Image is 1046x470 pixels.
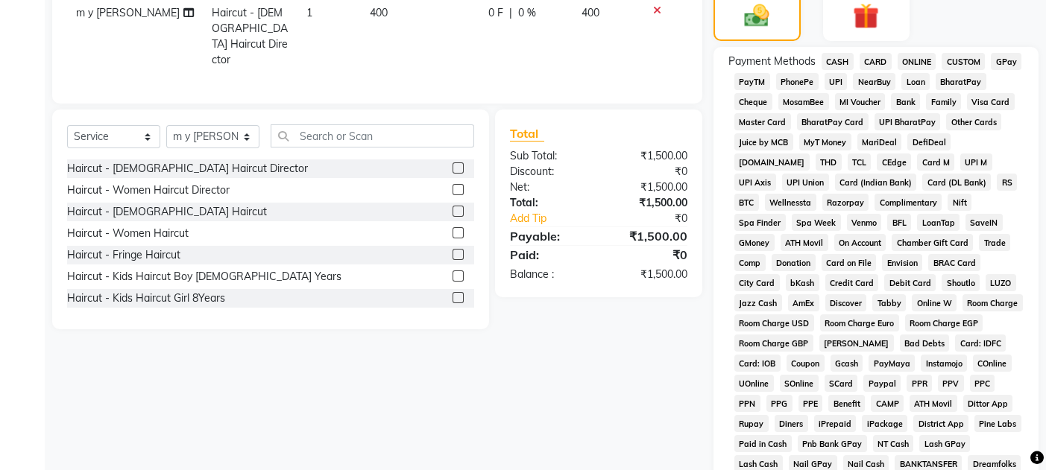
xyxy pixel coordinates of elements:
[67,161,308,177] div: Haircut - [DEMOGRAPHIC_DATA] Haircut Director
[848,153,872,171] span: TCL
[792,214,841,231] span: Spa Week
[822,254,877,271] span: Card on File
[499,148,599,164] div: Sub Total:
[797,113,869,130] span: BharatPay Card
[882,254,922,271] span: Envision
[599,267,699,282] div: ₹1,500.00
[734,294,782,311] span: Jazz Cash
[863,375,901,392] span: Paypal
[828,395,865,412] span: Benefit
[734,334,813,352] span: Room Charge GBP
[819,334,894,352] span: [PERSON_NAME]
[787,355,825,372] span: Coupon
[825,73,848,90] span: UPI
[734,234,775,251] span: GMoney
[499,227,599,245] div: Payable:
[788,294,819,311] span: AmEx
[905,314,983,331] span: Room Charge EGP
[946,113,1001,130] span: Other Cards
[948,194,971,211] span: Nift
[734,133,793,150] span: Juice by MCB
[875,113,941,130] span: UPI BharatPay
[857,133,902,150] span: MariDeal
[814,415,857,432] span: iPrepaid
[499,267,599,282] div: Balance :
[892,234,973,251] span: Chamber Gift Card
[853,73,895,90] span: NearBuy
[979,234,1010,251] span: Trade
[862,415,907,432] span: iPackage
[775,415,808,432] span: Diners
[734,153,810,171] span: [DOMAIN_NAME]
[499,195,599,211] div: Total:
[734,314,814,331] span: Room Charge USD
[799,133,851,150] span: MyT Money
[728,54,816,69] span: Payment Methods
[825,274,879,291] span: Credit Card
[599,164,699,180] div: ₹0
[834,234,886,251] span: On Account
[910,395,957,412] span: ATH Movil
[734,435,792,452] span: Paid in Cash
[599,148,699,164] div: ₹1,500.00
[907,375,932,392] span: PPR
[734,174,776,191] span: UPI Axis
[615,211,699,226] div: ₹0
[67,247,180,263] div: Haircut - Fringe Haircut
[780,375,819,392] span: SOnline
[734,254,766,271] span: Comp
[928,254,980,271] span: BRAC Card
[873,435,914,452] span: NT Cash
[306,6,312,19] span: 1
[913,415,968,432] span: District App
[734,395,760,412] span: PPN
[898,53,936,70] span: ONLINE
[967,93,1015,110] span: Visa Card
[926,93,961,110] span: Family
[877,153,911,171] span: CEdge
[734,194,759,211] span: BTC
[67,269,341,285] div: Haircut - Kids Haircut Boy [DEMOGRAPHIC_DATA] Years
[499,211,615,226] a: Add Tip
[816,153,842,171] span: THD
[962,294,1023,311] span: Room Charge
[798,395,823,412] span: PPE
[847,214,882,231] span: Venmo
[734,415,769,432] span: Rupay
[921,355,967,372] span: Instamojo
[786,274,819,291] span: bKash
[825,294,867,311] span: Discover
[781,234,828,251] span: ATH Movil
[782,174,829,191] span: UPI Union
[970,375,995,392] span: PPC
[67,226,189,241] div: Haircut - Women Haircut
[734,214,786,231] span: Spa Finder
[737,1,777,31] img: _cash.svg
[991,53,1021,70] span: GPay
[518,5,536,21] span: 0 %
[887,214,911,231] span: BFL
[734,375,774,392] span: UOnline
[599,227,699,245] div: ₹1,500.00
[831,355,863,372] span: Gcash
[820,314,899,331] span: Room Charge Euro
[765,194,816,211] span: Wellnessta
[872,294,906,311] span: Tabby
[582,6,599,19] span: 400
[510,126,544,142] span: Total
[973,355,1012,372] span: COnline
[67,290,225,306] div: Haircut - Kids Haircut Girl 8Years
[822,53,854,70] span: CASH
[734,73,770,90] span: PayTM
[871,395,904,412] span: CAMP
[734,355,781,372] span: Card: IOB
[370,6,388,19] span: 400
[499,164,599,180] div: Discount:
[599,246,699,264] div: ₹0
[76,6,180,19] span: m y [PERSON_NAME]
[974,415,1021,432] span: Pine Labs
[772,254,816,271] span: Donation
[919,435,970,452] span: Lash GPay
[734,93,772,110] span: Cheque
[778,93,829,110] span: MosamBee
